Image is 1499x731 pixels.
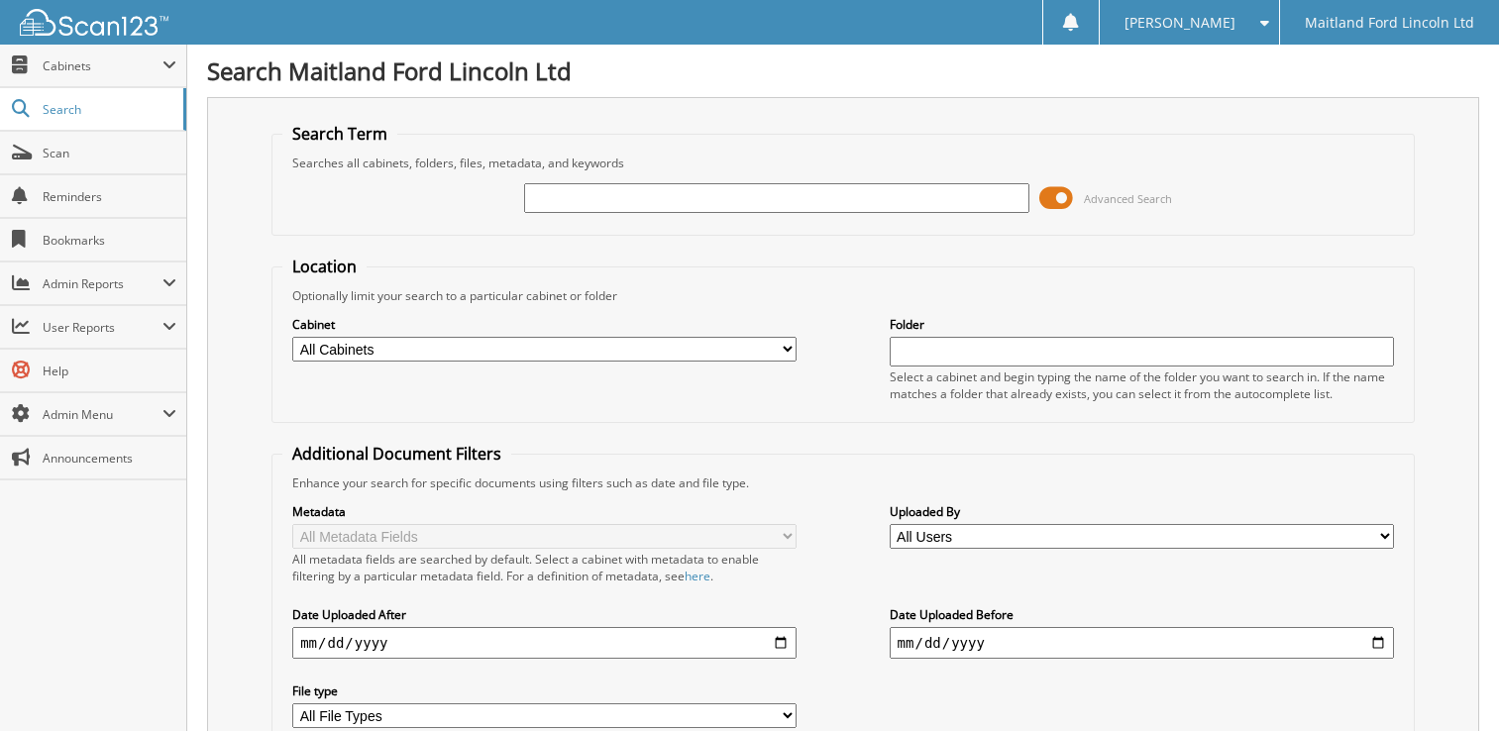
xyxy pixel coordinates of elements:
[20,9,168,36] img: scan123-logo-white.svg
[292,503,797,520] label: Metadata
[292,606,797,623] label: Date Uploaded After
[43,145,176,161] span: Scan
[1084,191,1172,206] span: Advanced Search
[43,450,176,467] span: Announcements
[43,275,162,292] span: Admin Reports
[282,256,367,277] legend: Location
[1400,636,1499,731] iframe: Chat Widget
[43,363,176,379] span: Help
[282,474,1404,491] div: Enhance your search for specific documents using filters such as date and file type.
[282,287,1404,304] div: Optionally limit your search to a particular cabinet or folder
[43,188,176,205] span: Reminders
[43,57,162,74] span: Cabinets
[1305,17,1474,29] span: Maitland Ford Lincoln Ltd
[43,319,162,336] span: User Reports
[890,316,1394,333] label: Folder
[685,568,710,584] a: here
[292,551,797,584] div: All metadata fields are searched by default. Select a cabinet with metadata to enable filtering b...
[207,54,1479,87] h1: Search Maitland Ford Lincoln Ltd
[1124,17,1235,29] span: [PERSON_NAME]
[890,368,1394,402] div: Select a cabinet and begin typing the name of the folder you want to search in. If the name match...
[43,406,162,423] span: Admin Menu
[282,155,1404,171] div: Searches all cabinets, folders, files, metadata, and keywords
[292,627,797,659] input: start
[43,232,176,249] span: Bookmarks
[890,606,1394,623] label: Date Uploaded Before
[890,503,1394,520] label: Uploaded By
[890,627,1394,659] input: end
[292,316,797,333] label: Cabinet
[43,101,173,118] span: Search
[292,682,797,699] label: File type
[282,443,511,465] legend: Additional Document Filters
[282,123,397,145] legend: Search Term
